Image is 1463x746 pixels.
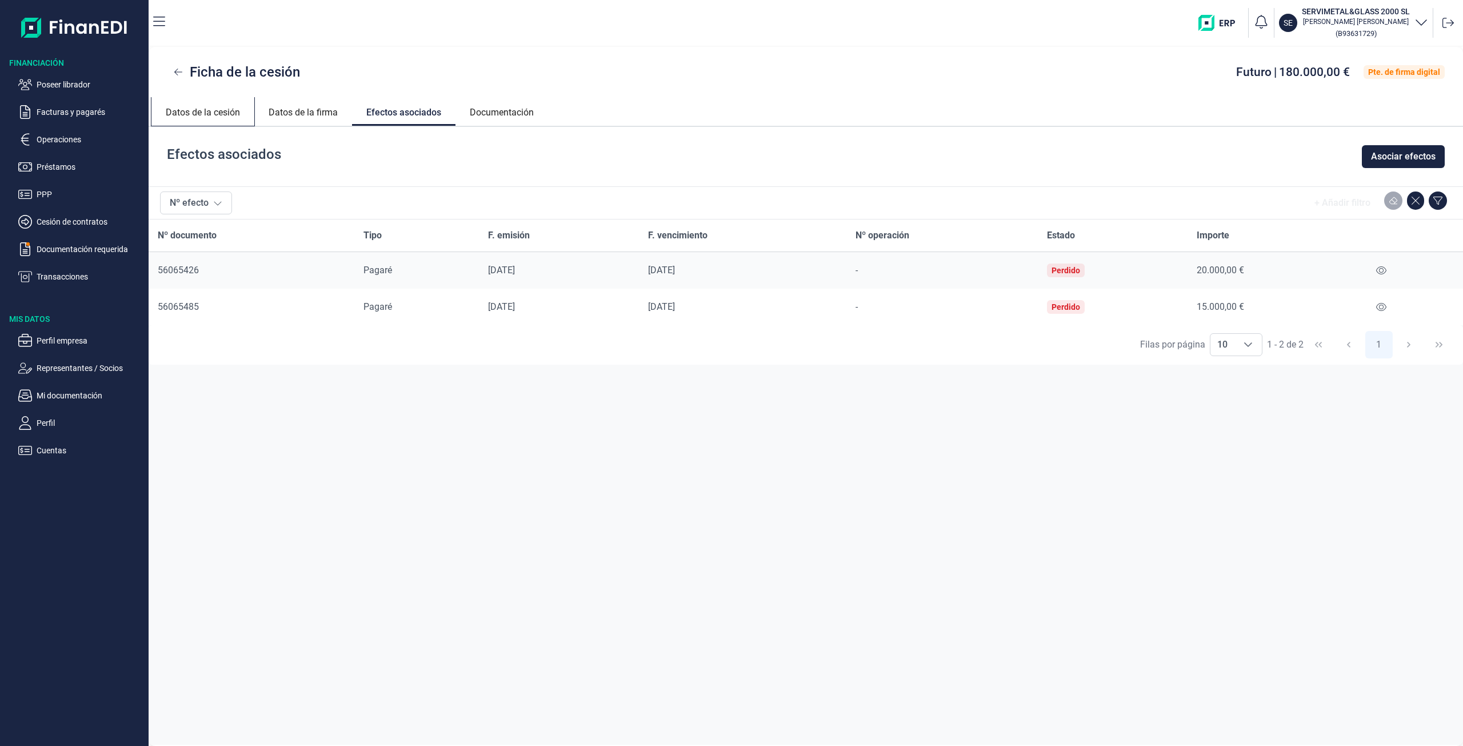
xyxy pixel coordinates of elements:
button: Asociar efectos [1362,145,1445,168]
button: Representantes / Socios [18,361,144,375]
button: Perfil [18,416,144,430]
p: Mi documentación [37,389,144,402]
button: Page 1 [1365,331,1393,358]
p: Perfil empresa [37,334,144,348]
button: Cuentas [18,444,144,457]
span: 180.000,00 € [1279,65,1350,79]
button: PPP [18,188,144,201]
button: Préstamos [18,160,144,174]
p: Transacciones [37,270,144,284]
p: Cesión de contratos [37,215,144,229]
button: Nº efecto [160,192,232,214]
a: Efectos asociados [352,97,455,124]
span: Futuro [1236,65,1272,79]
span: 1 - 2 de 2 [1267,340,1304,349]
small: Copiar cif [1336,29,1377,38]
span: 56065426 [158,265,199,276]
p: Documentación requerida [37,242,144,256]
p: PPP [37,188,144,201]
div: | [1236,66,1350,78]
a: Datos de la cesión [151,97,254,125]
span: 56065485 [158,301,199,312]
span: F. vencimiento [648,229,707,242]
p: Perfil [37,416,144,430]
span: Pagaré [363,301,392,312]
button: Mi documentación [18,389,144,402]
span: 10 [1210,334,1234,356]
button: SESERVIMETAL&GLASS 2000 SL[PERSON_NAME] [PERSON_NAME](B93631729) [1279,6,1428,40]
button: Documentación requerida [18,242,144,256]
button: Last Page [1425,331,1453,358]
button: Perfil empresa [18,334,144,348]
span: Nº documento [158,229,217,242]
span: Importe [1197,229,1229,242]
p: Poseer librador [37,78,144,91]
span: F. emisión [488,229,530,242]
span: Ficha de la cesión [190,62,300,82]
span: Pagaré [363,265,392,276]
button: Facturas y pagarés [18,105,144,119]
p: Cuentas [37,444,144,457]
p: SE [1284,17,1293,29]
div: - [856,301,1029,313]
p: Facturas y pagarés [37,105,144,119]
img: Logo de aplicación [21,9,128,46]
div: Filas por página [1140,338,1205,352]
div: Efectos asociados [167,145,281,168]
p: Operaciones [37,133,144,146]
img: erp [1198,15,1244,31]
h3: SERVIMETAL&GLASS 2000 SL [1302,6,1410,17]
div: Perdido [1052,302,1080,312]
a: Documentación [455,97,548,125]
button: Previous Page [1335,331,1362,358]
span: Nº operación [856,229,909,242]
a: Datos de la firma [254,97,352,125]
button: Next Page [1395,331,1422,358]
p: Préstamos [37,160,144,174]
div: [DATE] [648,301,837,313]
div: 20.000,00 € [1197,265,1353,276]
p: [PERSON_NAME] [PERSON_NAME] [1302,17,1410,26]
span: Tipo [363,229,382,242]
div: [DATE] [488,265,630,276]
div: [DATE] [648,265,837,276]
button: First Page [1305,331,1332,358]
div: - [856,265,1029,276]
span: Estado [1047,229,1075,242]
span: Asociar efectos [1371,150,1436,163]
button: Operaciones [18,133,144,146]
button: Transacciones [18,270,144,284]
button: Cesión de contratos [18,215,144,229]
div: Choose [1234,334,1262,356]
div: 15.000,00 € [1197,301,1353,313]
div: Pte. de firma digital [1368,67,1440,77]
div: [DATE] [488,301,630,313]
button: Poseer librador [18,78,144,91]
div: Perdido [1052,266,1080,275]
p: Representantes / Socios [37,361,144,375]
